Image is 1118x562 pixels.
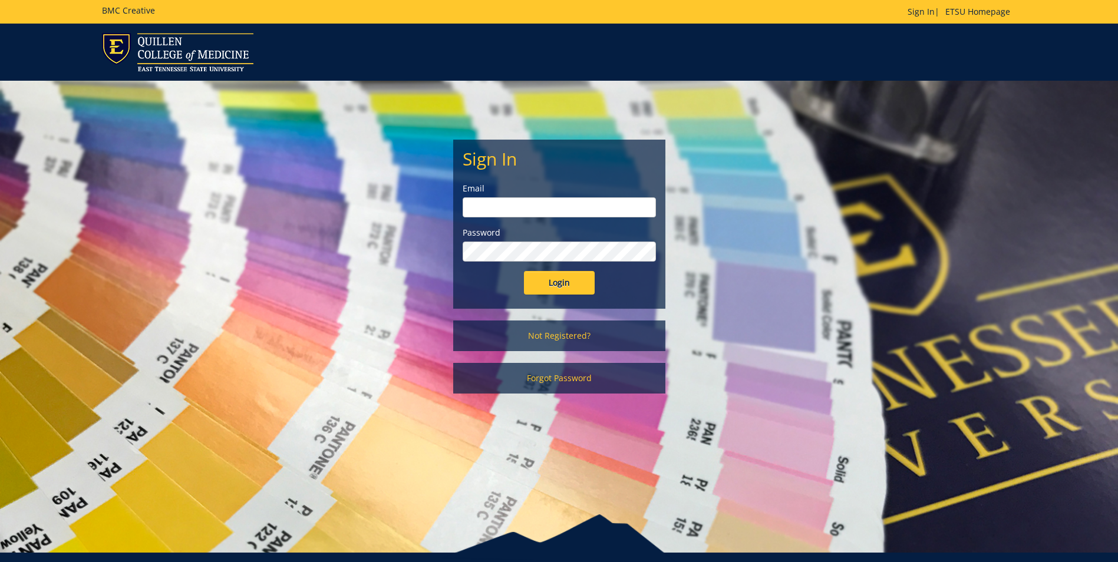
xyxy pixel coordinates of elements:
[908,6,935,17] a: Sign In
[453,363,665,394] a: Forgot Password
[463,149,656,168] h2: Sign In
[463,227,656,239] label: Password
[908,6,1016,18] p: |
[102,33,253,71] img: ETSU logo
[463,183,656,194] label: Email
[453,320,665,351] a: Not Registered?
[524,271,595,295] input: Login
[102,6,155,15] h5: BMC Creative
[939,6,1016,17] a: ETSU Homepage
